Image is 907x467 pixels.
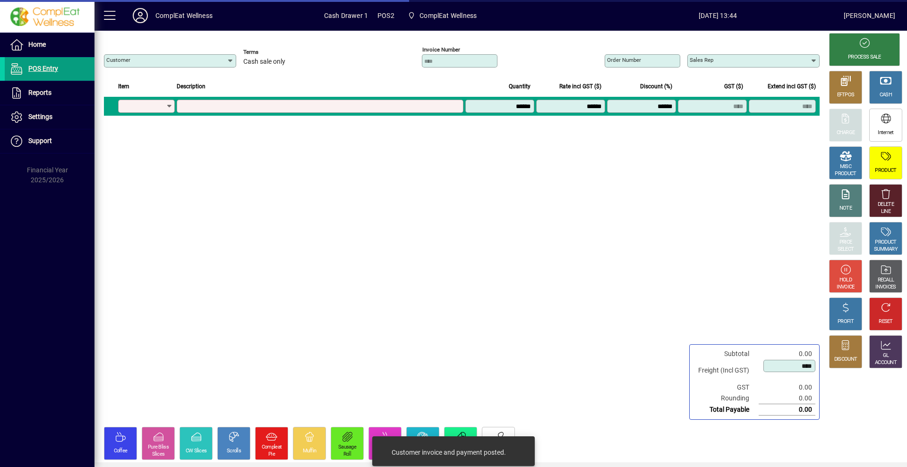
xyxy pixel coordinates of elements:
div: Internet [878,129,893,136]
mat-label: Sales rep [690,57,713,63]
td: Rounding [693,393,759,404]
div: PRODUCT [835,170,856,178]
mat-label: Invoice number [422,46,460,53]
div: MISC [840,163,851,170]
div: CHARGE [837,129,855,136]
div: CW Slices [186,448,207,455]
div: Roll [343,451,351,458]
div: PRICE [839,239,852,246]
div: HOLD [839,277,852,284]
span: Support [28,137,52,144]
div: Sausage [338,444,356,451]
div: SUMMARY [874,246,898,253]
span: Home [28,41,46,48]
td: Total Payable [693,404,759,416]
div: EFTPOS [837,92,855,99]
span: Item [118,81,129,92]
div: PRODUCT [875,167,896,174]
div: RESET [879,318,893,325]
a: Reports [5,81,94,105]
td: Subtotal [693,348,759,359]
span: ComplEat Wellness [404,7,480,24]
div: Muffin [303,448,317,455]
span: POS2 [377,8,394,23]
span: Settings [28,113,52,120]
div: PROFIT [838,318,854,325]
div: SELECT [838,246,854,253]
td: 0.00 [759,393,815,404]
div: Compleat [262,444,282,451]
span: Rate incl GST ($) [559,81,601,92]
div: INVOICE [837,284,854,291]
span: [DATE] 13:44 [592,8,844,23]
div: PRODUCT [875,239,896,246]
span: Reports [28,89,51,96]
span: Cash Drawer 1 [324,8,368,23]
div: INVOICES [875,284,896,291]
td: 0.00 [759,348,815,359]
span: Discount (%) [640,81,672,92]
span: Description [177,81,205,92]
mat-label: Order number [607,57,641,63]
a: Support [5,129,94,153]
div: Pie [268,451,275,458]
div: Customer invoice and payment posted. [392,448,506,457]
td: GST [693,382,759,393]
div: PROCESS SALE [848,54,881,61]
span: Extend incl GST ($) [768,81,816,92]
mat-label: Customer [106,57,130,63]
div: NOTE [839,205,852,212]
div: Slices [152,451,165,458]
div: DELETE [878,201,894,208]
span: GST ($) [724,81,743,92]
a: Home [5,33,94,57]
div: ComplEat Wellness [155,8,213,23]
div: [PERSON_NAME] [844,8,895,23]
span: Terms [243,49,300,55]
td: Freight (Incl GST) [693,359,759,382]
div: LINE [881,208,890,215]
div: Pure Bliss [148,444,169,451]
div: Coffee [114,448,128,455]
button: Profile [125,7,155,24]
span: Quantity [509,81,531,92]
div: CASH [880,92,892,99]
div: DISCOUNT [834,356,857,363]
td: 0.00 [759,382,815,393]
span: ComplEat Wellness [419,8,477,23]
div: ACCOUNT [875,359,897,366]
div: GL [883,352,889,359]
span: POS Entry [28,65,58,72]
div: Scrolls [227,448,241,455]
div: RECALL [878,277,894,284]
a: Settings [5,105,94,129]
span: Cash sale only [243,58,285,66]
td: 0.00 [759,404,815,416]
